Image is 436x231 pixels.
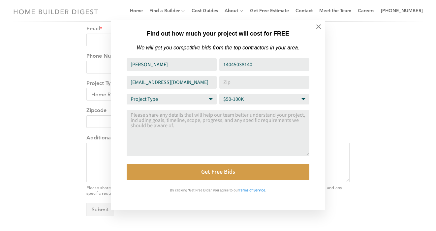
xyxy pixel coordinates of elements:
button: Get Free Bids [127,164,309,180]
input: Zip [219,76,309,89]
select: Budget Range [219,94,309,104]
textarea: Comment or Message [127,110,309,156]
strong: Find out how much your project will cost for FREE [147,30,289,37]
strong: . [265,188,266,192]
strong: By clicking 'Get Free Bids,' you agree to our [170,188,239,192]
input: Name [127,58,217,71]
input: Email Address [127,76,217,89]
a: Terms of Service [239,187,265,192]
select: Project Type [127,94,217,104]
em: We will get you competitive bids from the top contractors in your area. [137,45,299,50]
button: Close [307,15,330,38]
input: Phone [219,58,309,71]
strong: Terms of Service [239,188,265,192]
